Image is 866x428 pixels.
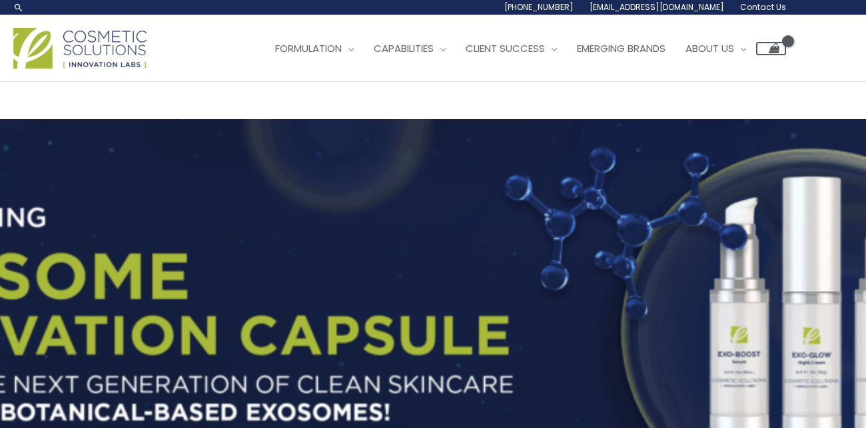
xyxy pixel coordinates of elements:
a: View Shopping Cart, empty [756,42,786,55]
span: Capabilities [374,41,434,55]
span: About Us [685,41,734,55]
span: Client Success [466,41,545,55]
a: Client Success [456,29,567,69]
span: [EMAIL_ADDRESS][DOMAIN_NAME] [590,1,724,13]
span: Contact Us [740,1,786,13]
span: [PHONE_NUMBER] [504,1,574,13]
a: Emerging Brands [567,29,675,69]
a: About Us [675,29,756,69]
a: Search icon link [13,2,24,13]
a: Formulation [265,29,364,69]
span: Emerging Brands [577,41,665,55]
span: Formulation [275,41,342,55]
img: Cosmetic Solutions Logo [13,28,147,69]
nav: Site Navigation [255,29,786,69]
a: Capabilities [364,29,456,69]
